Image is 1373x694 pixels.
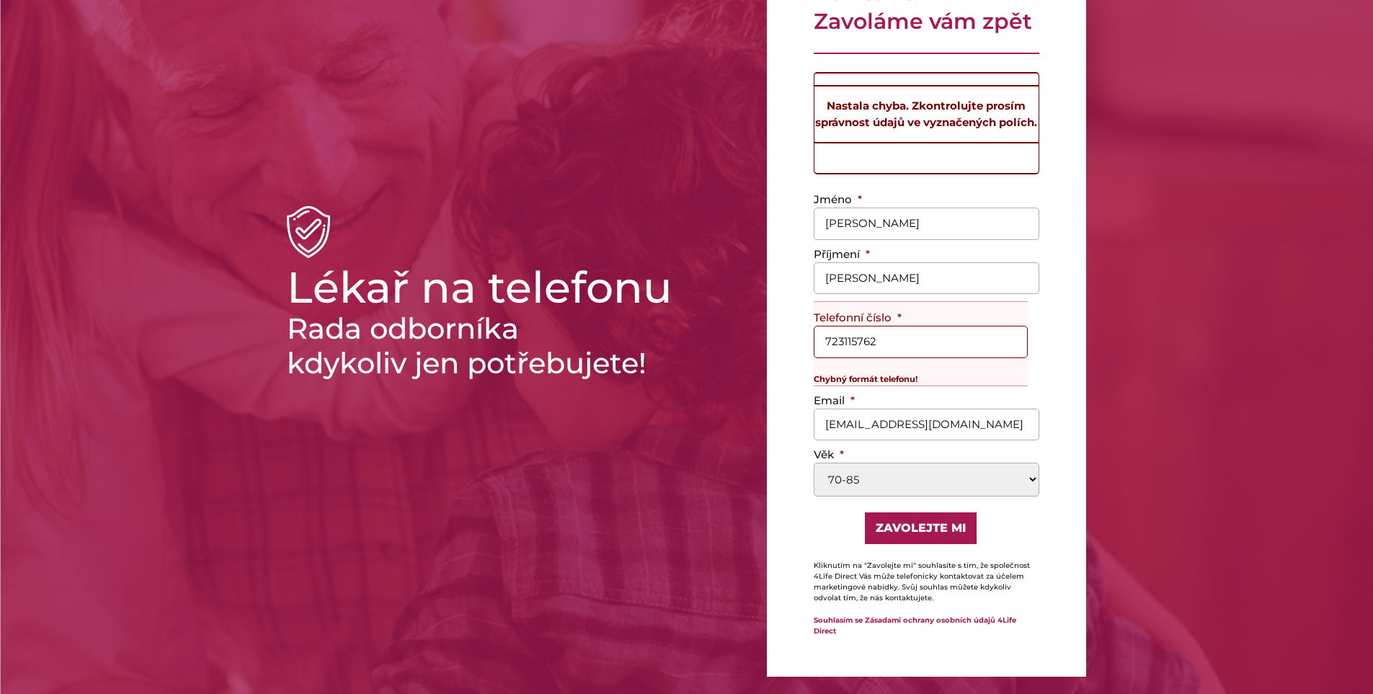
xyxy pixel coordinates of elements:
[814,192,862,207] label: Jméno
[814,311,902,325] label: Telefonní číslo
[863,511,978,546] input: Zavolejte mi
[814,9,1039,35] h4: Zavoláme vám zpět
[814,85,1039,143] div: Nastala chyba. Zkontrolujte prosím správnost údajů ve vyznačených polích.
[814,448,844,462] label: Věk
[287,206,330,258] img: shieldicon.png
[814,560,1039,603] p: Kliknutím na "Zavolejte mi" souhlasíte s tím, že společnost 4Life Direct Vás může telefonicky kon...
[814,393,855,408] label: Email
[814,362,1028,386] div: Chybný formát telefonu!
[814,247,870,262] label: Příjmení
[287,311,745,381] h2: Rada odborníka kdykoliv jen potřebujete!
[287,270,745,306] h1: Lékař na telefonu
[814,615,1016,636] a: Souhlasím se Zásadami ochrany osobních údajů 4Life Direct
